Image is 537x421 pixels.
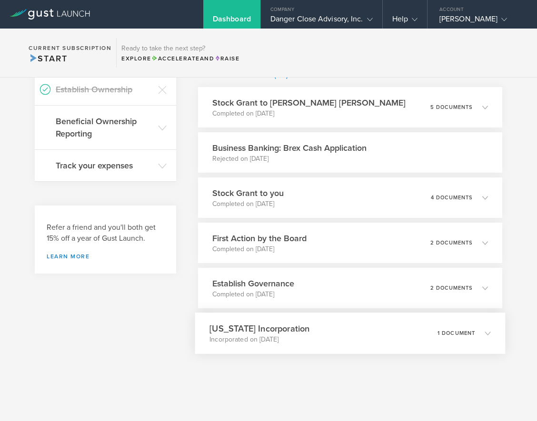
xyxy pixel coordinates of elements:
p: Rejected on [DATE] [212,154,367,164]
p: Completed on [DATE] [212,109,406,118]
p: 4 documents [431,195,473,200]
a: Learn more [47,254,164,259]
div: Help [392,14,418,29]
p: Completed on [DATE] [212,245,307,254]
div: [PERSON_NAME] [439,14,520,29]
p: Completed on [DATE] [212,199,284,209]
p: 5 documents [430,105,473,110]
p: 2 documents [430,285,473,291]
h3: Ready to take the next step? [121,45,239,52]
h3: First Action by the Board [212,232,307,245]
h3: Refer a friend and you'll both get 15% off a year of Gust Launch. [47,222,164,244]
h3: Beneficial Ownership Reporting [56,115,153,140]
h3: Stock Grant to you [212,187,284,199]
p: 2 documents [430,240,473,245]
p: Incorporated on [DATE] [209,335,309,344]
h2: Current Subscription [29,45,111,51]
h3: Establish Governance [212,277,294,290]
div: Danger Close Advisory, Inc. [270,14,373,29]
span: Accelerate [151,55,200,62]
span: Raise [214,55,239,62]
span: and [151,55,215,62]
p: Completed on [DATE] [212,290,294,299]
span: Start [29,53,67,64]
div: Explore [121,54,239,63]
div: Dashboard [213,14,251,29]
div: Ready to take the next step?ExploreAccelerateandRaise [116,38,244,68]
h3: Stock Grant to [PERSON_NAME] [PERSON_NAME] [212,97,406,109]
h3: Establish Ownership [56,83,153,96]
h3: Business Banking: Brex Cash Application [212,142,367,154]
h3: Track your expenses [56,159,153,172]
h3: [US_STATE] Incorporation [209,322,309,335]
iframe: Chat Widget [489,375,537,421]
p: 1 document [438,331,476,336]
